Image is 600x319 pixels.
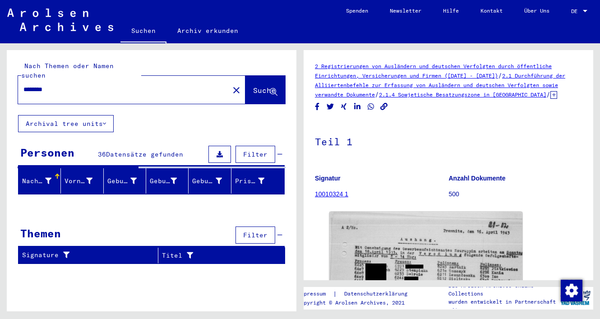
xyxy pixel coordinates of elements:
div: Titel [162,248,276,263]
div: | [297,289,418,299]
div: Nachname [22,174,63,188]
span: Filter [243,231,268,239]
div: Titel [162,251,267,260]
div: Geburt‏ [150,176,177,186]
span: / [375,90,379,98]
img: yv_logo.png [558,287,592,309]
div: Zustimmung ändern [560,279,582,301]
span: 36 [98,150,106,158]
div: Prisoner # [235,174,276,188]
button: Filter [235,227,275,244]
div: Signature [22,248,160,263]
button: Clear [227,81,245,99]
b: Signatur [315,175,341,182]
a: Datenschutzerklärung [337,289,418,299]
b: Anzahl Dokumente [449,175,506,182]
button: Share on Twitter [326,101,335,112]
div: Geburtsdatum [192,174,233,188]
a: 2.1.4 Sowjetische Besatzungszone in [GEOGRAPHIC_DATA] [379,91,546,98]
div: Signature [22,250,151,260]
button: Copy link [379,101,389,112]
mat-header-cell: Vorname [61,168,103,194]
a: 10010324 1 [315,190,348,198]
mat-label: Nach Themen oder Namen suchen [21,62,114,79]
button: Share on WhatsApp [366,101,376,112]
button: Share on Facebook [313,101,322,112]
h1: Teil 1 [315,121,582,161]
span: Filter [243,150,268,158]
div: Vorname [65,176,92,186]
button: Archival tree units [18,115,114,132]
div: Prisoner # [235,176,264,186]
a: Archiv erkunden [166,20,249,42]
span: / [546,90,550,98]
div: Geburtsdatum [192,176,222,186]
div: Geburtsname [107,174,148,188]
button: Filter [235,146,275,163]
button: Share on LinkedIn [353,101,362,112]
img: Arolsen_neg.svg [7,9,113,31]
mat-header-cell: Geburtsname [104,168,146,194]
span: / [498,71,502,79]
span: DE [571,8,581,14]
div: Geburt‏ [150,174,188,188]
p: 500 [449,190,582,199]
button: Share on Xing [339,101,349,112]
img: Zustimmung ändern [561,280,582,301]
span: Datensätze gefunden [106,150,183,158]
div: Vorname [65,174,104,188]
button: Suche [245,76,285,104]
div: Themen [20,225,61,241]
a: 2.1 Durchführung der Alliiertenbefehle zur Erfassung von Ausländern und deutschen Verfolgten sowi... [315,72,565,98]
mat-header-cell: Nachname [18,168,61,194]
mat-header-cell: Prisoner # [231,168,284,194]
mat-icon: close [231,85,242,96]
a: Suchen [120,20,166,43]
p: wurden entwickelt in Partnerschaft mit [448,298,557,314]
p: Die Arolsen Archives Online-Collections [448,282,557,298]
span: Suche [253,86,276,95]
div: Nachname [22,176,51,186]
mat-header-cell: Geburt‏ [146,168,189,194]
mat-header-cell: Geburtsdatum [189,168,231,194]
a: 2 Registrierungen von Ausländern und deutschen Verfolgten durch öffentliche Einrichtungen, Versic... [315,63,552,79]
div: Geburtsname [107,176,137,186]
p: Copyright © Arolsen Archives, 2021 [297,299,418,307]
a: Impressum [297,289,333,299]
div: Personen [20,144,74,161]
